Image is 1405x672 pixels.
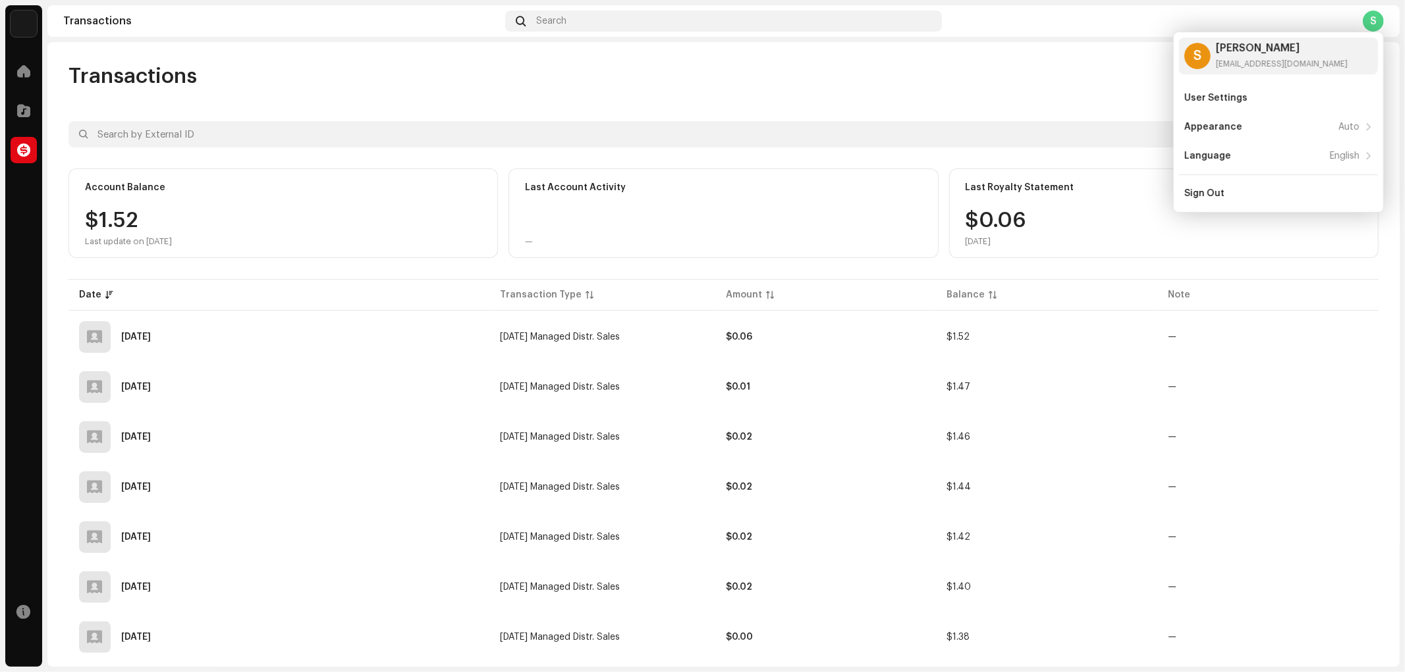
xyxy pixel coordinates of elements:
[501,482,620,492] span: Mar 2025 Managed Distr. Sales
[1168,332,1176,342] re-a-table-badge: —
[536,16,566,26] span: Search
[501,432,620,442] span: Dec 2024 Managed Distr. Sales
[947,532,970,542] span: $1.42
[1168,532,1176,542] re-a-table-badge: —
[1184,188,1225,199] div: Sign Out
[1168,382,1176,392] re-a-table-badge: —
[947,382,970,392] span: $1.47
[947,582,971,592] span: $1.40
[1179,143,1378,169] re-m-nav-item: Language
[1216,43,1348,53] div: [PERSON_NAME]
[121,382,151,392] div: Jun 10, 2025
[1168,482,1176,492] re-a-table-badge: —
[1168,633,1176,642] re-a-table-badge: —
[121,532,151,542] div: Mar 25, 2025
[525,236,533,247] div: —
[1168,432,1176,442] re-a-table-badge: —
[121,432,151,442] div: Mar 27, 2025
[121,633,151,642] div: Dec 9, 2024
[966,182,1074,193] div: Last Royalty Statement
[501,582,620,592] span: Jan 2025 Managed Distr. Sales
[726,482,752,492] strong: $0.02
[1184,122,1242,132] div: Appearance
[947,332,970,342] span: $1.52
[501,633,620,642] span: Aug 2024 Managed Distr. Sales
[501,532,620,542] span: Feb 2025 Managed Distr. Sales
[69,121,1225,147] input: Search by External ID
[1363,11,1384,32] div: S
[1330,151,1360,161] div: English
[726,288,762,301] div: Amount
[947,288,985,301] div: Balance
[1184,93,1248,103] div: User Settings
[79,288,101,301] div: Date
[85,182,165,193] div: Account Balance
[947,482,971,492] span: $1.44
[1184,43,1211,69] div: S
[947,432,970,442] span: $1.46
[726,633,753,642] strong: $0.00
[726,432,752,442] strong: $0.02
[1168,582,1176,592] re-a-table-badge: —
[1338,122,1360,132] div: Auto
[726,582,752,592] strong: $0.02
[726,382,750,392] strong: $0.01
[525,182,626,193] div: Last Account Activity
[11,11,37,37] img: 10d72f0b-d06a-424f-aeaa-9c9f537e57b6
[63,16,500,26] div: Transactions
[1179,85,1378,111] re-m-nav-item: User Settings
[501,382,620,392] span: Apr 2025 Managed Distr. Sales
[947,633,970,642] span: $1.38
[121,582,151,592] div: Mar 25, 2025
[966,236,1026,247] div: [DATE]
[85,236,172,247] div: Last update on [DATE]
[69,63,197,90] span: Transactions
[1216,59,1348,69] div: [EMAIL_ADDRESS][DOMAIN_NAME]
[501,288,582,301] div: Transaction Type
[726,532,752,542] strong: $0.02
[726,332,752,342] strong: $0.06
[121,482,151,492] div: Mar 27, 2025
[501,332,620,342] span: May 2025 Managed Distr. Sales
[1179,114,1378,140] re-m-nav-item: Appearance
[121,332,151,342] div: Jun 10, 2025
[1184,151,1231,161] div: Language
[1179,180,1378,207] re-m-nav-item: Sign Out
